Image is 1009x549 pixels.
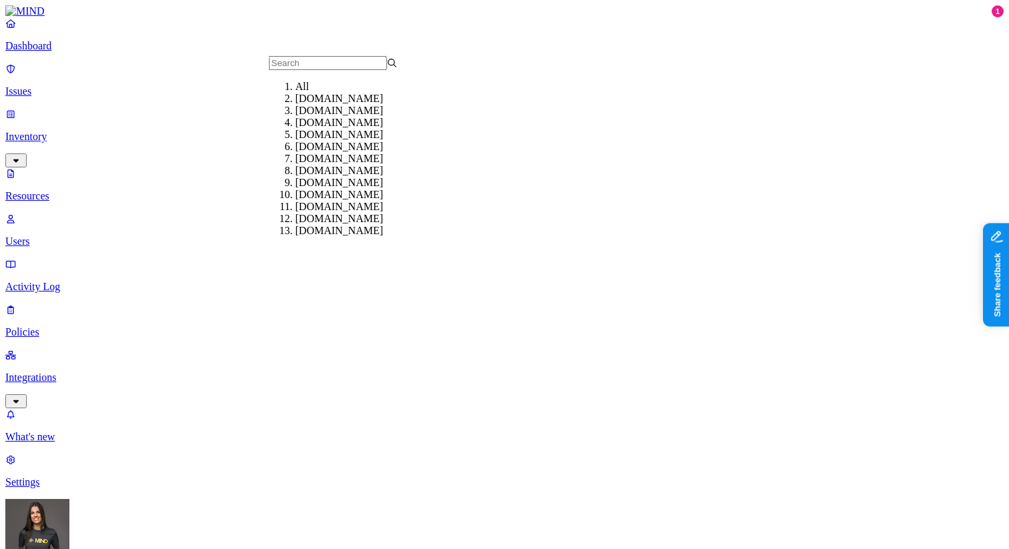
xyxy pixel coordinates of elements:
[296,225,424,237] div: [DOMAIN_NAME]
[5,431,1004,443] p: What's new
[5,85,1004,97] p: Issues
[5,17,1004,52] a: Dashboard
[296,153,424,165] div: [DOMAIN_NAME]
[296,213,424,225] div: [DOMAIN_NAME]
[296,141,424,153] div: [DOMAIN_NAME]
[296,201,424,213] div: [DOMAIN_NAME]
[5,304,1004,338] a: Policies
[5,349,1004,406] a: Integrations
[5,258,1004,293] a: Activity Log
[5,372,1004,384] p: Integrations
[5,5,1004,17] a: MIND
[5,190,1004,202] p: Resources
[5,326,1004,338] p: Policies
[269,56,387,70] input: Search
[5,40,1004,52] p: Dashboard
[296,177,424,189] div: [DOMAIN_NAME]
[5,131,1004,143] p: Inventory
[5,476,1004,488] p: Settings
[296,105,424,117] div: [DOMAIN_NAME]
[296,129,424,141] div: [DOMAIN_NAME]
[296,189,424,201] div: [DOMAIN_NAME]
[5,235,1004,247] p: Users
[5,281,1004,293] p: Activity Log
[5,167,1004,202] a: Resources
[5,213,1004,247] a: Users
[296,117,424,129] div: [DOMAIN_NAME]
[296,165,424,177] div: [DOMAIN_NAME]
[296,81,424,93] div: All
[5,408,1004,443] a: What's new
[5,108,1004,165] a: Inventory
[5,5,45,17] img: MIND
[992,5,1004,17] div: 1
[5,63,1004,97] a: Issues
[296,93,424,105] div: [DOMAIN_NAME]
[5,454,1004,488] a: Settings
